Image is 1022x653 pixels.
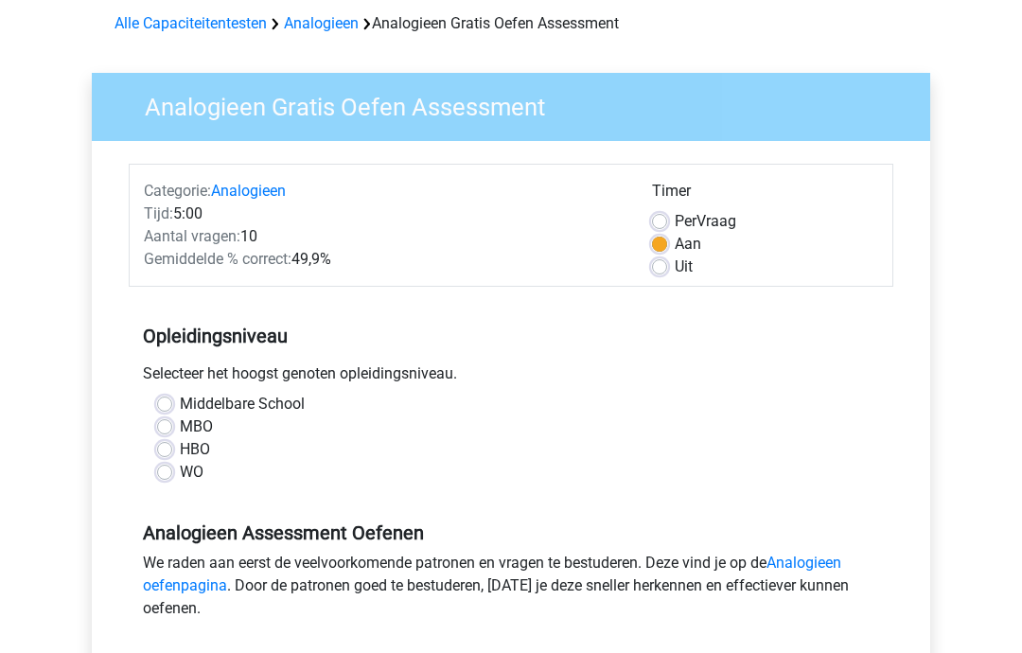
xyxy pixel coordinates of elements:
label: Middelbare School [180,394,305,416]
span: Per [675,213,696,231]
div: 10 [130,226,638,249]
h5: Analogieen Assessment Oefenen [143,522,879,545]
label: Aan [675,234,701,256]
div: Analogieen Gratis Oefen Assessment [107,13,915,36]
span: Tijd: [144,205,173,223]
label: HBO [180,439,210,462]
a: Alle Capaciteitentesten [115,15,267,33]
div: Selecteer het hoogst genoten opleidingsniveau. [129,363,893,394]
label: Uit [675,256,693,279]
label: MBO [180,416,213,439]
h5: Opleidingsniveau [143,318,879,356]
span: Categorie: [144,183,211,201]
div: 5:00 [130,203,638,226]
div: We raden aan eerst de veelvoorkomende patronen en vragen te bestuderen. Deze vind je op de . Door... [129,553,893,628]
a: Analogieen [284,15,359,33]
span: Aantal vragen: [144,228,240,246]
label: WO [180,462,203,485]
span: Gemiddelde % correct: [144,251,291,269]
a: Analogieen [211,183,286,201]
div: 49,9% [130,249,638,272]
h3: Analogieen Gratis Oefen Assessment [122,86,916,123]
label: Vraag [675,211,736,234]
div: Timer [652,181,878,211]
